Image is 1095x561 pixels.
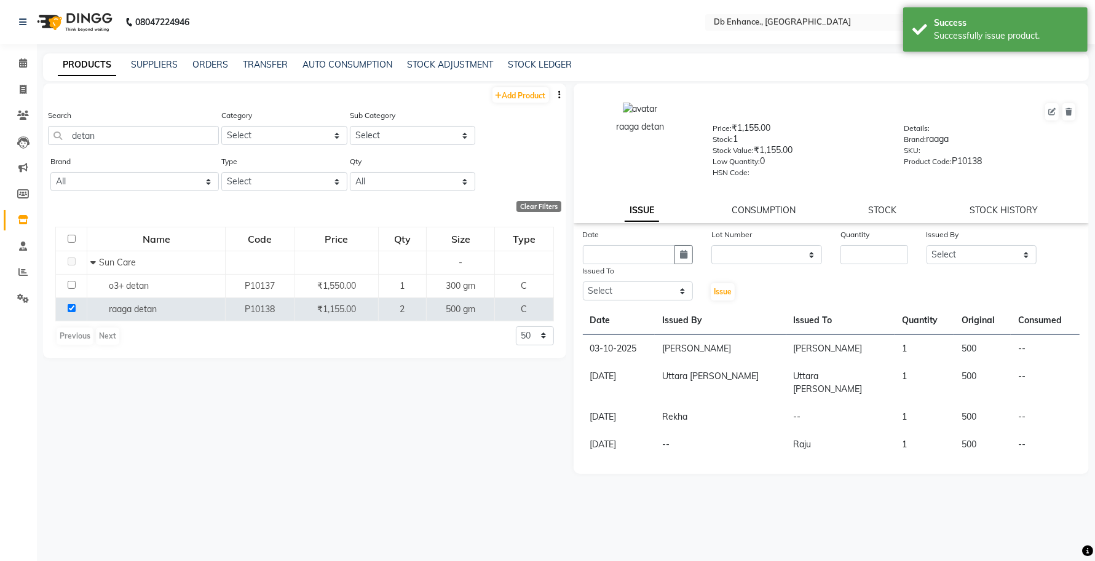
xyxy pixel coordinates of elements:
[895,403,954,431] td: 1
[90,257,99,268] span: Collapse Row
[840,229,869,240] label: Quantity
[50,156,71,167] label: Brand
[655,307,786,335] th: Issued By
[379,228,425,250] div: Qty
[713,155,886,172] div: 0
[786,307,895,335] th: Issued To
[31,5,116,39] img: logo
[496,228,552,250] div: Type
[446,304,475,315] span: 500 gm
[954,403,1011,431] td: 500
[492,87,549,103] a: Add Product
[221,156,237,167] label: Type
[508,59,572,70] a: STOCK LEDGER
[954,335,1011,363] td: 500
[713,122,886,139] div: ₹1,155.00
[88,228,224,250] div: Name
[711,283,735,300] button: Issue
[895,307,954,335] th: Quantity
[245,280,275,291] span: P10137
[400,304,405,315] span: 2
[350,156,362,167] label: Qty
[135,5,189,39] b: 08047224946
[521,304,527,315] span: C
[317,280,356,291] span: ₹1,550.00
[713,123,732,134] label: Price:
[583,335,655,363] td: 03-10-2025
[459,257,462,268] span: -
[895,335,954,363] td: 1
[713,156,761,167] label: Low Quantity:
[954,431,1011,458] td: 500
[711,229,752,240] label: Lot Number
[586,120,695,133] div: raaga detan
[243,59,288,70] a: TRANSFER
[109,280,149,291] span: o3+ detan
[895,363,954,403] td: 1
[400,280,405,291] span: 1
[904,155,1077,172] div: P10138
[713,145,754,156] label: Stock Value:
[1011,431,1080,458] td: --
[109,304,157,315] span: raaga detan
[786,431,895,458] td: Raju
[131,59,178,70] a: SUPPLIERS
[583,403,655,431] td: [DATE]
[221,110,252,121] label: Category
[623,103,658,116] img: avatar
[625,200,659,222] a: ISSUE
[904,134,926,145] label: Brand:
[895,431,954,458] td: 1
[970,205,1038,216] a: STOCK HISTORY
[58,54,116,76] a: PRODUCTS
[713,134,733,145] label: Stock:
[296,228,378,250] div: Price
[655,403,786,431] td: Rekha
[655,431,786,458] td: --
[446,280,475,291] span: 300 gm
[904,133,1077,150] div: raaga
[1011,403,1080,431] td: --
[786,363,895,403] td: Uttara [PERSON_NAME]
[714,287,732,296] span: Issue
[350,110,395,121] label: Sub Category
[245,304,275,315] span: P10138
[516,201,561,212] div: Clear Filters
[192,59,228,70] a: ORDERS
[954,363,1011,403] td: 500
[521,280,527,291] span: C
[99,257,136,268] span: Sun Care
[48,126,219,145] input: Search by product name or code
[407,59,493,70] a: STOCK ADJUSTMENT
[868,205,896,216] a: STOCK
[583,431,655,458] td: [DATE]
[732,205,796,216] a: CONSUMPTION
[655,335,786,363] td: [PERSON_NAME]
[48,110,71,121] label: Search
[786,403,895,431] td: --
[954,307,1011,335] th: Original
[934,17,1078,29] div: Success
[317,304,356,315] span: ₹1,155.00
[713,133,886,150] div: 1
[427,228,494,250] div: Size
[927,229,959,240] label: Issued By
[302,59,392,70] a: AUTO CONSUMPTION
[226,228,293,250] div: Code
[655,363,786,403] td: Uttara [PERSON_NAME]
[713,167,750,178] label: HSN Code:
[934,29,1078,42] div: Successfully issue product.
[1011,335,1080,363] td: --
[1011,307,1080,335] th: Consumed
[583,363,655,403] td: [DATE]
[713,144,886,161] div: ₹1,155.00
[904,123,930,134] label: Details:
[904,145,920,156] label: SKU:
[786,335,895,363] td: [PERSON_NAME]
[583,229,599,240] label: Date
[1011,363,1080,403] td: --
[904,156,952,167] label: Product Code:
[583,265,615,277] label: Issued To
[583,307,655,335] th: Date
